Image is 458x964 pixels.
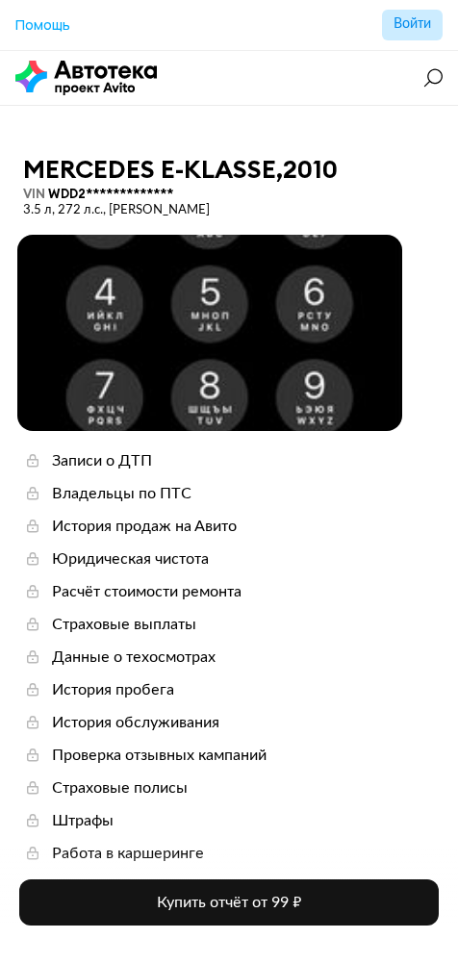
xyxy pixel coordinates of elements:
div: Проверка отзывных кампаний [52,745,267,766]
span: Купить отчёт от 99 ₽ [157,895,301,910]
span: Помощь [15,15,70,34]
div: Штрафы [52,810,114,831]
button: Купить отчёт от 99 ₽ [19,879,439,926]
div: История продаж на Авито [52,516,237,537]
div: История пробега [52,679,174,700]
div: Страховые полисы [52,777,188,799]
div: Данные о техосмотрах [52,647,216,668]
div: MERCEDES E-KLASSE , 2010 [23,154,435,185]
div: 3.5 л, 272 л.c., [PERSON_NAME] [23,202,210,219]
div: Расчёт стоимости ремонта [52,581,242,602]
div: Страховые выплаты [52,614,196,635]
div: История обслуживания [52,712,219,733]
span: Войти [394,17,431,31]
div: Юридическая чистота [52,548,209,570]
button: Войти [382,10,443,40]
a: Помощь [15,15,70,35]
div: Работа в каршеринге [52,843,204,864]
div: Владельцы по ПТС [52,483,191,504]
span: VIN [23,186,45,201]
div: Записи о ДТП [52,450,152,471]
